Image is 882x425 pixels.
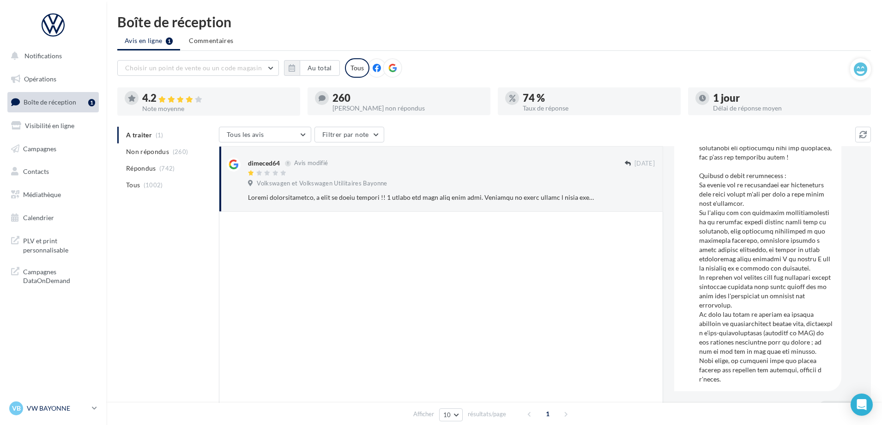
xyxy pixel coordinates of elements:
button: Choisir un point de vente ou un code magasin [117,60,279,76]
span: Contacts [23,167,49,175]
div: Tous [345,58,369,78]
a: Visibilité en ligne [6,116,101,136]
div: Note moyenne [142,105,293,112]
button: Au total [300,60,340,76]
a: Boîte de réception1 [6,92,101,112]
span: Avis modifié [294,160,328,167]
div: 260 [332,93,483,103]
button: 10 [439,408,463,421]
div: [PERSON_NAME] non répondus [332,105,483,111]
button: Au total [284,60,340,76]
span: Tous les avis [227,130,264,138]
span: Choisir un point de vente ou un code magasin [125,64,262,72]
a: Campagnes DataOnDemand [6,262,101,289]
span: (742) [159,165,175,172]
span: Campagnes [23,144,56,152]
p: VW BAYONNE [27,404,88,413]
a: Médiathèque [6,185,101,204]
span: Non répondus [126,147,169,156]
div: Open Intercom Messenger [851,394,873,416]
span: Volkswagen et Volkswagen Utilitaires Bayonne [257,179,387,188]
a: Campagnes [6,139,101,159]
span: (260) [173,148,188,155]
span: PLV et print personnalisable [23,234,95,254]
span: Boîte de réception [24,98,76,106]
span: Médiathèque [23,191,61,198]
span: Répondus [126,164,156,173]
span: Tous [126,180,140,190]
a: VB VW BAYONNE [7,400,99,417]
div: Loremi dolorsitametco, a elit se doeiu tempori !! 1 utlabo etd magn aliq enim admi. Veniamqu no e... [248,193,595,202]
button: Notifications [6,46,97,66]
span: résultats/page [468,410,506,419]
div: 74 % [523,93,673,103]
div: dimeced64 [248,159,280,168]
span: 10 [443,411,451,419]
span: Notifications [24,52,62,60]
a: Calendrier [6,208,101,228]
a: Contacts [6,162,101,181]
button: Filtrer par note [314,127,384,142]
span: 1 [540,407,555,421]
span: Calendrier [23,214,54,222]
span: VB [12,404,21,413]
div: 1 [88,99,95,106]
span: (1002) [144,181,163,189]
div: 4.2 [142,93,293,104]
span: Commentaires [189,36,233,45]
button: Tous les avis [219,127,311,142]
div: Boîte de réception [117,15,871,29]
span: Visibilité en ligne [25,122,74,129]
span: Campagnes DataOnDemand [23,265,95,285]
span: [DATE] [634,160,655,168]
span: Afficher [413,410,434,419]
a: Opérations [6,69,101,89]
div: Délai de réponse moyen [713,105,864,111]
a: PLV et print personnalisable [6,231,101,258]
div: Taux de réponse [523,105,673,111]
div: 1 jour [713,93,864,103]
span: Opérations [24,75,56,83]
